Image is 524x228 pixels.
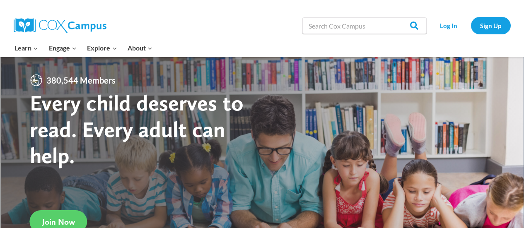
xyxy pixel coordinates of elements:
[431,17,511,34] nav: Secondary Navigation
[471,17,511,34] a: Sign Up
[14,18,106,33] img: Cox Campus
[87,43,117,53] span: Explore
[302,17,427,34] input: Search Cox Campus
[128,43,152,53] span: About
[49,43,77,53] span: Engage
[431,17,467,34] a: Log In
[14,43,38,53] span: Learn
[10,39,158,57] nav: Primary Navigation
